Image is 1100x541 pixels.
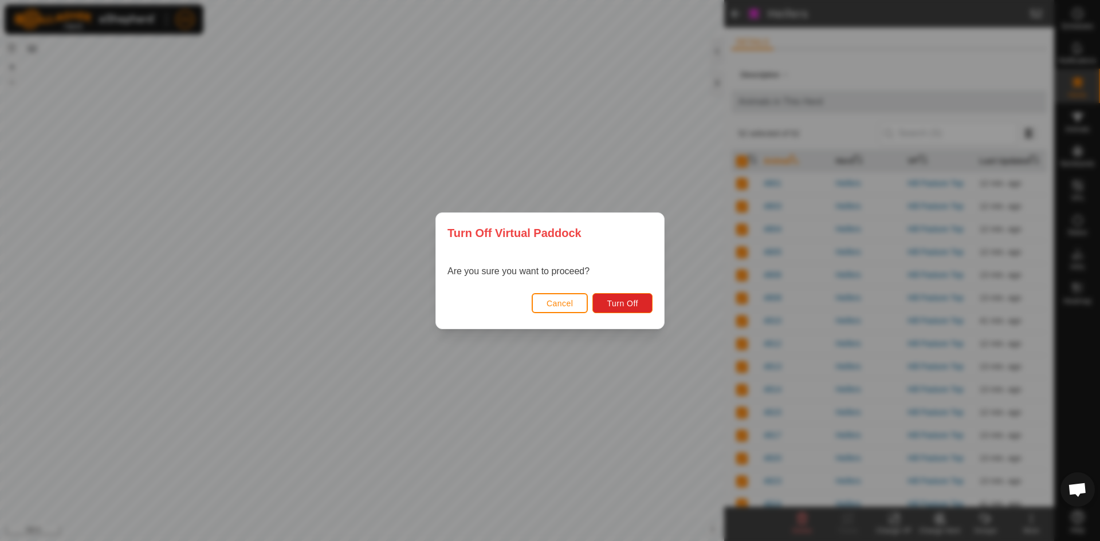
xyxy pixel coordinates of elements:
span: Turn Off Virtual Paddock [447,224,582,242]
a: Open chat [1060,472,1095,507]
button: Turn Off [592,293,653,313]
span: Turn Off [607,299,638,308]
p: Are you sure you want to proceed? [447,264,590,278]
button: Cancel [532,293,588,313]
span: Cancel [547,299,573,308]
